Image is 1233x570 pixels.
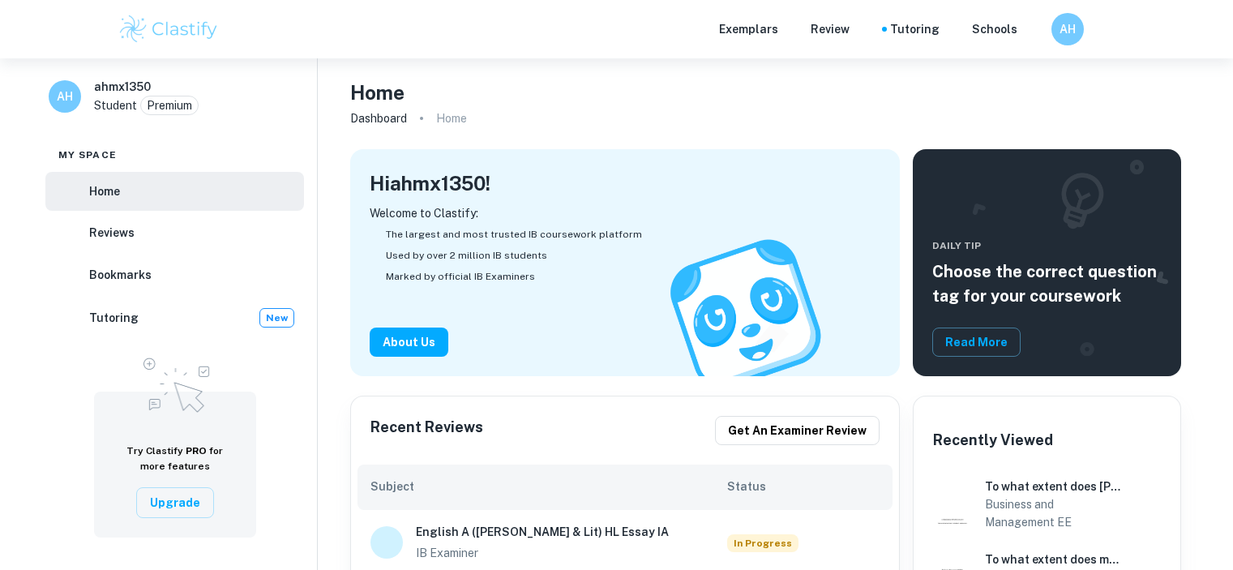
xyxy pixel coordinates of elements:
a: Home [45,172,304,211]
a: Dashboard [350,107,407,130]
p: IB Examiner [416,544,726,562]
a: TutoringNew [45,298,304,338]
button: About Us [370,328,448,357]
span: New [260,311,293,325]
span: Used by over 2 million IB students [386,248,547,263]
h6: Status [727,478,880,495]
p: Home [436,109,467,127]
a: Reviews [45,214,304,253]
img: Clastify logo [118,13,220,45]
h6: To what extent does market-oriented approach give Netflix, Inc. a competitive advantage in the st... [985,551,1125,568]
h6: Business and Management EE [985,495,1125,531]
button: Help and Feedback [1030,25,1038,33]
img: Upgrade to Pro [135,348,216,418]
span: In Progress [727,534,798,552]
span: Daily Tip [932,238,1162,253]
span: PRO [186,445,207,456]
button: Get an examiner review [715,416,880,445]
span: My space [58,148,117,162]
span: Marked by official IB Examiners [386,269,535,284]
button: Read More [932,328,1021,357]
p: Student [94,96,137,114]
button: Upgrade [136,487,214,518]
h6: Try Clastify for more features [113,444,237,474]
p: Review [811,20,850,38]
h6: Bookmarks [89,266,152,284]
h6: Reviews [89,224,135,242]
h4: Home [350,78,405,107]
p: Exemplars [719,20,778,38]
h6: Recent Reviews [370,416,483,445]
p: Premium [147,96,192,114]
h6: AH [56,88,75,105]
a: Bookmarks [45,255,304,294]
p: Welcome to Clastify: [370,204,880,222]
h6: Recently Viewed [933,429,1053,452]
h6: ahmx1350 [94,78,151,96]
a: Business and Management EE example thumbnail: To what extent does Ryanair’s use of theTo what ext... [927,471,1167,538]
img: Business and Management EE example thumbnail: To what extent does Ryanair’s use of the [933,485,972,524]
h6: To what extent does [PERSON_NAME]’s use of the point-to-point model give it a competitive advanta... [985,478,1125,495]
a: Schools [972,20,1017,38]
span: The largest and most trusted IB coursework platform [386,227,642,242]
h6: Subject [370,478,726,495]
h5: Choose the correct question tag for your coursework [932,259,1162,308]
h6: English A ([PERSON_NAME] & Lit) HL Essay IA [416,523,726,541]
button: AH [1051,13,1084,45]
h6: AH [1058,20,1077,38]
h4: Hi ahmx1350 ! [370,169,490,198]
h6: Tutoring [89,309,139,327]
h6: Home [89,182,120,200]
a: Tutoring [890,20,940,38]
